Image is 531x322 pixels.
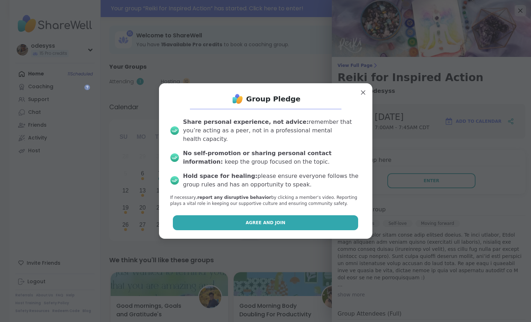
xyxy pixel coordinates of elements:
[183,118,309,125] b: Share personal experience, not advice:
[183,149,361,166] div: keep the group focused on the topic.
[84,84,90,90] iframe: Spotlight
[170,195,361,207] p: If necessary, by clicking a member‘s video. Reporting plays a vital role in keeping our supportiv...
[230,92,245,106] img: ShareWell Logo
[183,150,332,165] b: No self-promotion or sharing personal contact information:
[183,118,361,143] div: remember that you’re acting as a peer, not in a professional mental health capacity.
[173,215,358,230] button: Agree and Join
[246,220,286,226] span: Agree and Join
[183,172,361,189] div: please ensure everyone follows the group rules and has an opportunity to speak.
[183,173,257,179] b: Hold space for healing:
[246,94,301,104] h1: Group Pledge
[197,195,271,200] b: report any disruptive behavior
